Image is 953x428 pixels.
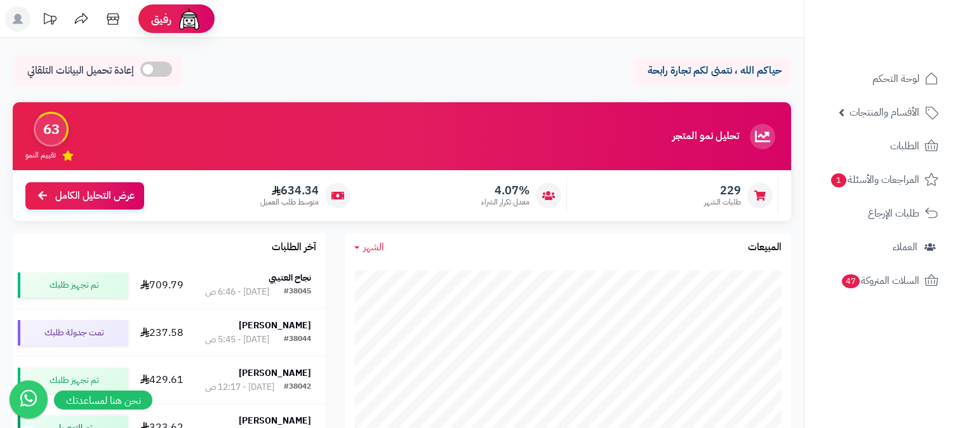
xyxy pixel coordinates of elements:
h3: تحليل نمو المتجر [672,131,739,142]
a: لوحة التحكم [812,64,945,94]
img: ai-face.png [177,6,202,32]
div: [DATE] - 5:45 ص [205,333,269,346]
div: تم تجهيز طلبك [18,368,128,393]
strong: [PERSON_NAME] [239,319,311,332]
span: 4.07% [481,184,530,197]
span: 229 [704,184,741,197]
strong: نجاح العتيبي [269,271,311,284]
div: #38042 [284,381,311,394]
div: [DATE] - 12:17 ص [205,381,274,394]
span: رفيق [151,11,171,27]
a: تحديثات المنصة [34,6,65,35]
p: حياكم الله ، نتمنى لكم تجارة رابحة [642,64,782,78]
span: العملاء [893,238,917,256]
img: logo-2.png [867,34,941,60]
span: الشهر [363,239,384,255]
span: 47 [842,274,860,288]
span: طلبات الإرجاع [868,204,919,222]
span: 1 [831,173,846,187]
td: 709.79 [133,262,190,309]
div: #38044 [284,333,311,346]
span: الأقسام والمنتجات [850,104,919,121]
h3: المبيعات [748,242,782,253]
span: عرض التحليل الكامل [55,189,135,203]
span: المراجعات والأسئلة [830,171,919,189]
a: الشهر [354,240,384,255]
span: طلبات الشهر [704,197,741,208]
a: العملاء [812,232,945,262]
strong: [PERSON_NAME] [239,414,311,427]
span: لوحة التحكم [872,70,919,88]
a: عرض التحليل الكامل [25,182,144,210]
span: السلات المتروكة [841,272,919,290]
div: تم تجهيز طلبك [18,272,128,298]
div: [DATE] - 6:46 ص [205,286,269,298]
h3: آخر الطلبات [272,242,316,253]
span: 634.34 [260,184,319,197]
td: 429.61 [133,357,190,404]
strong: [PERSON_NAME] [239,366,311,380]
span: إعادة تحميل البيانات التلقائي [27,64,134,78]
span: الطلبات [890,137,919,155]
span: معدل تكرار الشراء [481,197,530,208]
span: متوسط طلب العميل [260,197,319,208]
span: تقييم النمو [25,150,56,161]
a: طلبات الإرجاع [812,198,945,229]
a: السلات المتروكة47 [812,265,945,296]
a: المراجعات والأسئلة1 [812,164,945,195]
div: #38045 [284,286,311,298]
div: تمت جدولة طلبك [18,320,128,345]
td: 237.58 [133,309,190,356]
a: الطلبات [812,131,945,161]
